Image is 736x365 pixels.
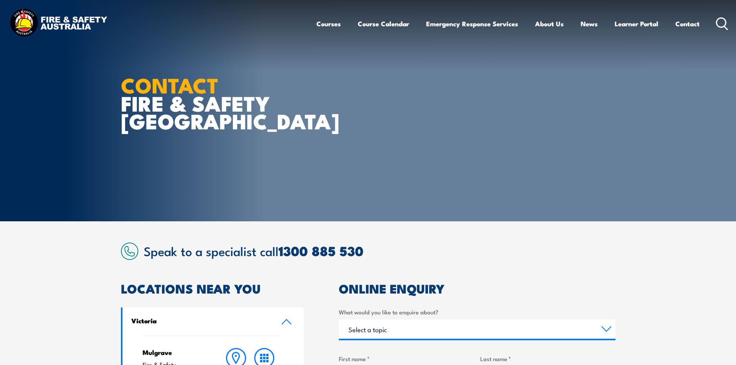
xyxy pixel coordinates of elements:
[535,14,564,34] a: About Us
[426,14,518,34] a: Emergency Response Services
[480,354,615,363] label: Last name
[339,283,615,294] h2: ONLINE ENQUIRY
[675,14,700,34] a: Contact
[339,354,474,363] label: First name
[358,14,409,34] a: Course Calendar
[279,240,364,261] a: 1300 885 530
[143,348,207,357] h4: Mulgrave
[339,307,615,316] label: What would you like to enquire about?
[122,307,304,336] a: Victoria
[121,283,304,294] h2: LOCATIONS NEAR YOU
[131,316,270,325] h4: Victoria
[121,68,219,100] strong: CONTACT
[316,14,341,34] a: Courses
[615,14,658,34] a: Learner Portal
[581,14,598,34] a: News
[121,76,312,130] h1: FIRE & SAFETY [GEOGRAPHIC_DATA]
[144,244,615,258] h2: Speak to a specialist call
